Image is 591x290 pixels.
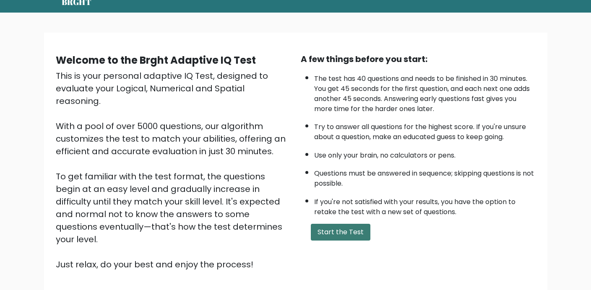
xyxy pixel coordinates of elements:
[311,224,370,241] button: Start the Test
[314,164,536,189] li: Questions must be answered in sequence; skipping questions is not possible.
[56,70,291,271] div: This is your personal adaptive IQ Test, designed to evaluate your Logical, Numerical and Spatial ...
[314,146,536,161] li: Use only your brain, no calculators or pens.
[314,193,536,217] li: If you're not satisfied with your results, you have the option to retake the test with a new set ...
[314,118,536,142] li: Try to answer all questions for the highest score. If you're unsure about a question, make an edu...
[56,53,256,67] b: Welcome to the Brght Adaptive IQ Test
[314,70,536,114] li: The test has 40 questions and needs to be finished in 30 minutes. You get 45 seconds for the firs...
[301,53,536,65] div: A few things before you start:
